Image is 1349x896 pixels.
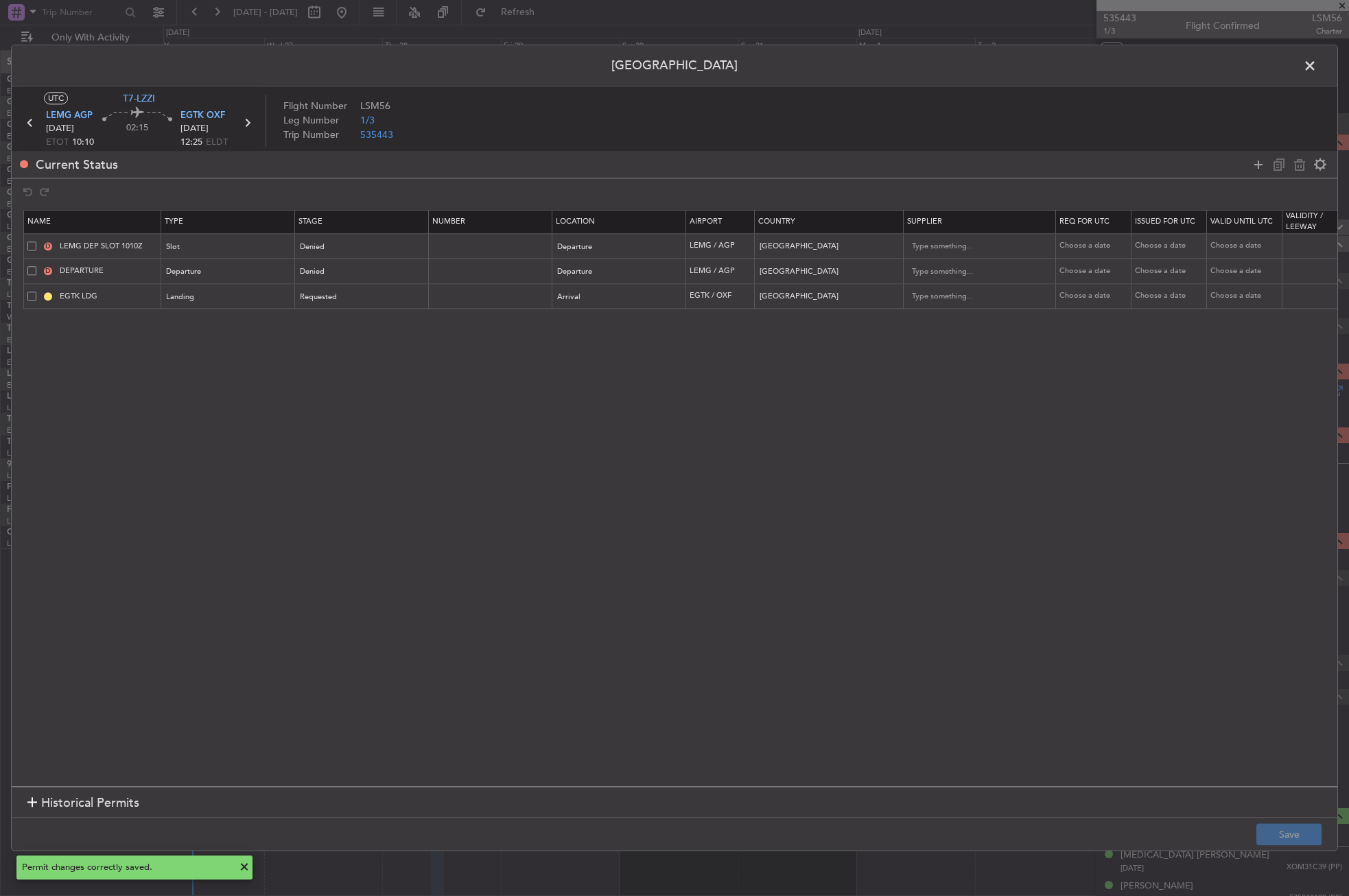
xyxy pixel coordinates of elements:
div: Choose a date [1059,241,1131,252]
div: Choose a date [1135,291,1206,303]
span: Valid Until Utc [1210,216,1273,226]
div: Choose a date [1210,291,1282,303]
span: Issued For Utc [1135,216,1195,226]
div: Choose a date [1210,266,1282,277]
div: Choose a date [1135,266,1206,277]
div: Choose a date [1059,291,1131,303]
span: Validity / Leeway [1286,211,1323,233]
header: [GEOGRAPHIC_DATA] [12,45,1337,86]
div: Choose a date [1059,266,1131,277]
div: Permit changes correctly saved. [22,861,232,875]
div: Choose a date [1210,241,1282,252]
span: Req For Utc [1059,216,1110,226]
div: Choose a date [1135,241,1206,252]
